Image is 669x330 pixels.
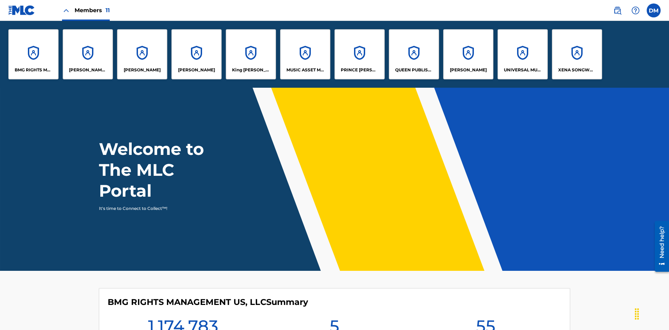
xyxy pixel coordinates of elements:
a: AccountsBMG RIGHTS MANAGEMENT US, LLC [8,29,59,79]
div: Drag [631,304,643,324]
a: AccountsXENA SONGWRITER [552,29,602,79]
p: King McTesterson [232,67,270,73]
span: 11 [106,7,110,14]
iframe: Chat Widget [634,297,669,330]
p: RONALD MCTESTERSON [450,67,487,73]
p: PRINCE MCTESTERSON [341,67,379,73]
img: help [631,6,640,15]
p: QUEEN PUBLISHA [395,67,433,73]
p: XENA SONGWRITER [558,67,596,73]
div: Help [629,3,643,17]
a: AccountsKing [PERSON_NAME] [226,29,276,79]
img: MLC Logo [8,5,35,15]
p: MUSIC ASSET MANAGEMENT (MAM) [286,67,324,73]
p: ELVIS COSTELLO [124,67,161,73]
h4: BMG RIGHTS MANAGEMENT US, LLC [108,297,308,307]
p: BMG RIGHTS MANAGEMENT US, LLC [15,67,53,73]
p: It's time to Connect to Collect™! [99,205,220,212]
a: Accounts[PERSON_NAME] [443,29,493,79]
a: AccountsQUEEN PUBLISHA [389,29,439,79]
a: Accounts[PERSON_NAME] [171,29,222,79]
p: UNIVERSAL MUSIC PUB GROUP [504,67,542,73]
a: AccountsMUSIC ASSET MANAGEMENT (MAM) [280,29,330,79]
img: Close [62,6,70,15]
iframe: Resource Center [649,218,669,275]
p: CLEO SONGWRITER [69,67,107,73]
a: Accounts[PERSON_NAME] [117,29,167,79]
img: search [613,6,622,15]
a: Public Search [610,3,624,17]
div: User Menu [647,3,661,17]
a: AccountsPRINCE [PERSON_NAME] [334,29,385,79]
a: Accounts[PERSON_NAME] SONGWRITER [63,29,113,79]
p: EYAMA MCSINGER [178,67,215,73]
h1: Welcome to The MLC Portal [99,139,229,201]
a: AccountsUNIVERSAL MUSIC PUB GROUP [498,29,548,79]
span: Members [75,6,110,14]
